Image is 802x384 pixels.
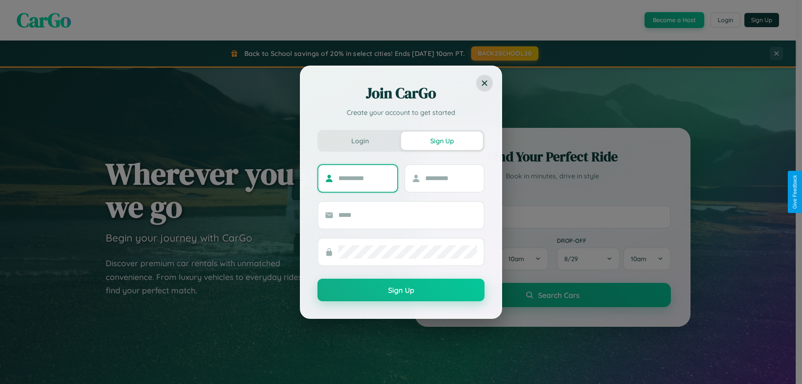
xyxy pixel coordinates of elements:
[317,83,485,103] h2: Join CarGo
[317,279,485,301] button: Sign Up
[317,107,485,117] p: Create your account to get started
[792,175,798,209] div: Give Feedback
[401,132,483,150] button: Sign Up
[319,132,401,150] button: Login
